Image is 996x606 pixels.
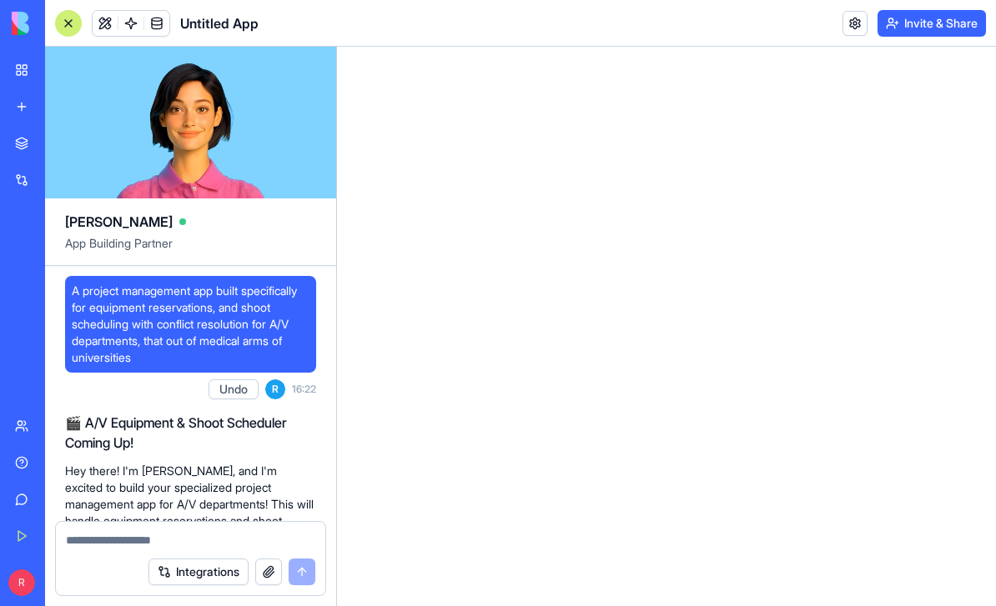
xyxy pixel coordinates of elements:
p: Hey there! I'm [PERSON_NAME], and I'm excited to build your specialized project management app fo... [65,463,316,579]
span: Untitled App [180,13,259,33]
span: 16:22 [292,383,316,396]
span: R [265,379,285,399]
button: Integrations [148,558,249,585]
h2: 🎬 A/V Equipment & Shoot Scheduler Coming Up! [65,413,316,453]
img: logo [12,12,115,35]
span: App Building Partner [65,235,316,265]
span: [PERSON_NAME] [65,212,173,232]
button: Undo [209,379,259,399]
span: A project management app built specifically for equipment reservations, and shoot scheduling with... [72,283,309,366]
button: Invite & Share [878,10,986,37]
span: R [8,569,35,596]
